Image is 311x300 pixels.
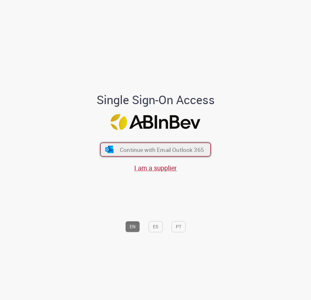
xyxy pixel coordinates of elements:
button: ES [149,221,163,232]
button: EN [125,221,140,232]
button: ícone Azure/Microsoft 360 Continue with Email Outlook 365 [101,143,211,157]
span: Continue with Email Outlook 365 [120,146,204,154]
img: Logo ABInBev [111,114,200,130]
h1: Single Sign-On Access [38,93,273,106]
a: I am a supplier [134,163,177,172]
img: ícone Azure/Microsoft 360 [105,146,114,153]
button: PT [172,221,186,232]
